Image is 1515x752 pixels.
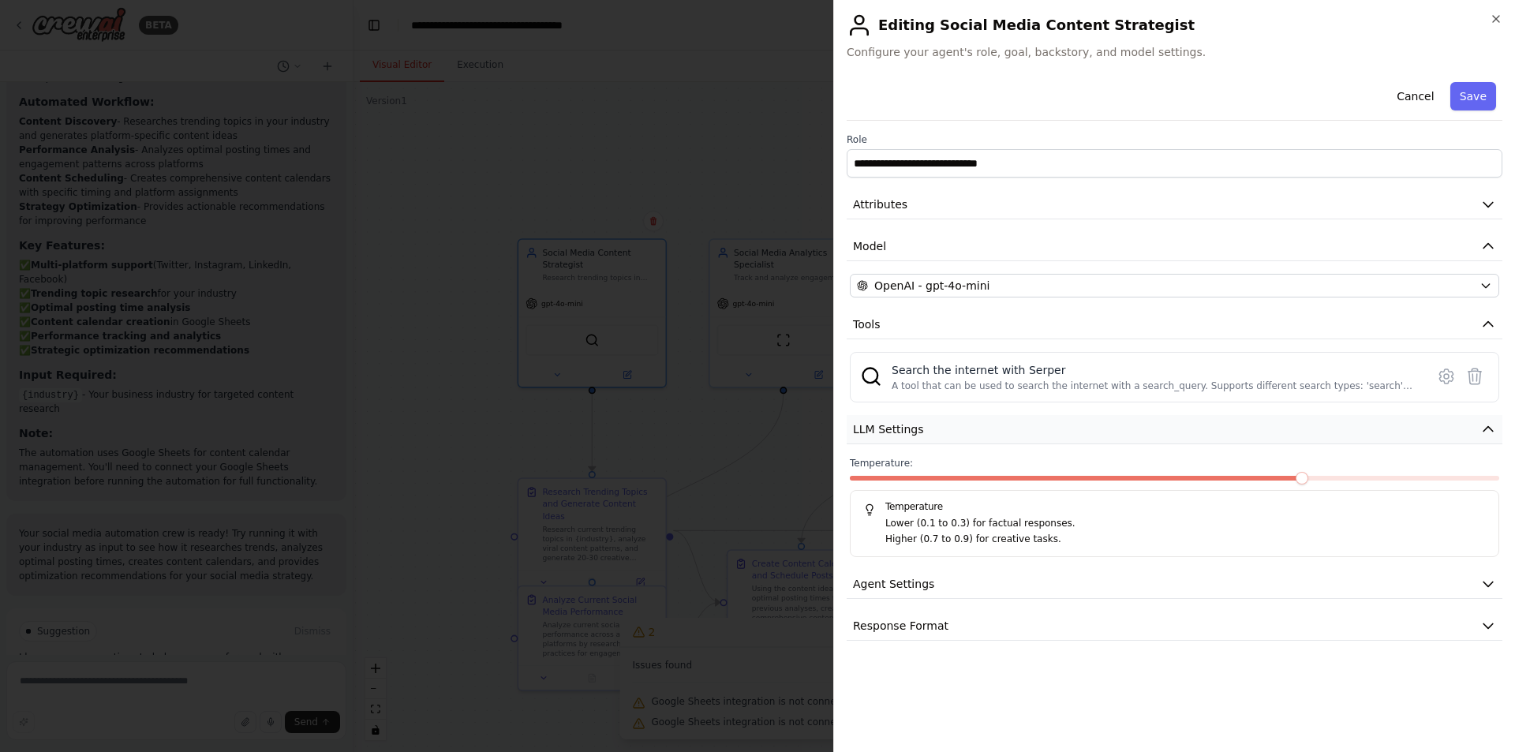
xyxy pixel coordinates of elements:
[892,380,1416,392] div: A tool that can be used to search the internet with a search_query. Supports different search typ...
[847,612,1502,641] button: Response Format
[874,278,989,294] span: OpenAI - gpt-4o-mini
[853,618,948,634] span: Response Format
[860,365,882,387] img: SerperDevTool
[1432,362,1461,391] button: Configure tool
[1461,362,1489,391] button: Delete tool
[847,190,1502,219] button: Attributes
[853,421,924,437] span: LLM Settings
[847,415,1502,444] button: LLM Settings
[892,362,1416,378] div: Search the internet with Serper
[847,310,1502,339] button: Tools
[847,13,1502,38] h2: Editing Social Media Content Strategist
[853,316,881,332] span: Tools
[847,232,1502,261] button: Model
[853,196,907,212] span: Attributes
[847,133,1502,146] label: Role
[885,532,1486,548] p: Higher (0.7 to 0.9) for creative tasks.
[847,570,1502,599] button: Agent Settings
[850,457,913,470] span: Temperature:
[847,44,1502,60] span: Configure your agent's role, goal, backstory, and model settings.
[885,516,1486,532] p: Lower (0.1 to 0.3) for factual responses.
[853,576,934,592] span: Agent Settings
[850,274,1499,297] button: OpenAI - gpt-4o-mini
[1450,82,1496,110] button: Save
[1387,82,1443,110] button: Cancel
[863,500,1486,513] h5: Temperature
[853,238,886,254] span: Model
